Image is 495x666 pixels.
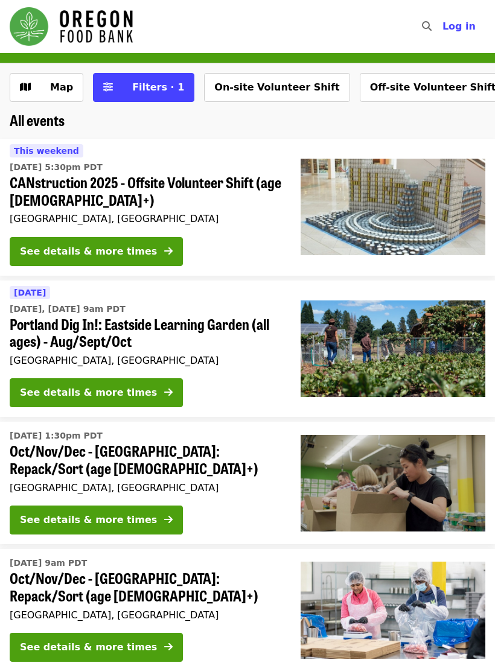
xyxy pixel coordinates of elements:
div: See details & more times [20,385,157,400]
span: Oct/Nov/Dec - [GEOGRAPHIC_DATA]: Repack/Sort (age [DEMOGRAPHIC_DATA]+) [10,569,281,604]
img: CANstruction 2025 - Offsite Volunteer Shift (age 16+) organized by Oregon Food Bank [301,159,485,255]
button: See details & more times [10,378,183,407]
button: On-site Volunteer Shift [204,73,350,102]
button: Show map view [10,73,83,102]
time: [DATE] 9am PDT [10,557,87,569]
span: Log in [442,21,476,32]
img: Portland Dig In!: Eastside Learning Garden (all ages) - Aug/Sept/Oct organized by Oregon Food Bank [301,300,485,397]
span: CANstruction 2025 - Offsite Volunteer Shift (age [DEMOGRAPHIC_DATA]+) [10,174,281,209]
button: See details & more times [10,237,183,266]
span: [DATE] [14,288,46,297]
time: [DATE], [DATE] 9am PDT [10,303,126,316]
span: Portland Dig In!: Eastside Learning Garden (all ages) - Aug/Sept/Oct [10,316,281,350]
div: [GEOGRAPHIC_DATA], [GEOGRAPHIC_DATA] [10,482,281,493]
span: This weekend [14,146,79,156]
time: [DATE] 1:30pm PDT [10,430,103,442]
button: Log in [433,14,485,39]
div: See details & more times [20,244,157,259]
div: [GEOGRAPHIC_DATA], [GEOGRAPHIC_DATA] [10,609,281,621]
i: arrow-right icon [164,387,173,398]
i: arrow-right icon [164,246,173,257]
span: Oct/Nov/Dec - [GEOGRAPHIC_DATA]: Repack/Sort (age [DEMOGRAPHIC_DATA]+) [10,442,281,477]
i: map icon [20,81,31,93]
button: Filters (1 selected) [93,73,194,102]
time: [DATE] 5:30pm PDT [10,161,103,174]
button: See details & more times [10,506,183,534]
span: All events [10,109,65,130]
span: Map [50,81,73,93]
img: Oct/Nov/Dec - Portland: Repack/Sort (age 8+) organized by Oregon Food Bank [301,435,485,531]
div: See details & more times [20,513,157,527]
img: Oct/Nov/Dec - Beaverton: Repack/Sort (age 10+) organized by Oregon Food Bank [301,562,485,658]
img: Oregon Food Bank - Home [10,7,133,46]
div: See details & more times [20,640,157,655]
div: [GEOGRAPHIC_DATA], [GEOGRAPHIC_DATA] [10,213,281,224]
i: sliders-h icon [103,81,113,93]
div: [GEOGRAPHIC_DATA], [GEOGRAPHIC_DATA] [10,355,281,366]
i: search icon [422,21,432,32]
button: See details & more times [10,633,183,662]
input: Search [439,12,449,41]
i: arrow-right icon [164,514,173,525]
i: arrow-right icon [164,641,173,653]
span: Filters · 1 [132,81,184,93]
